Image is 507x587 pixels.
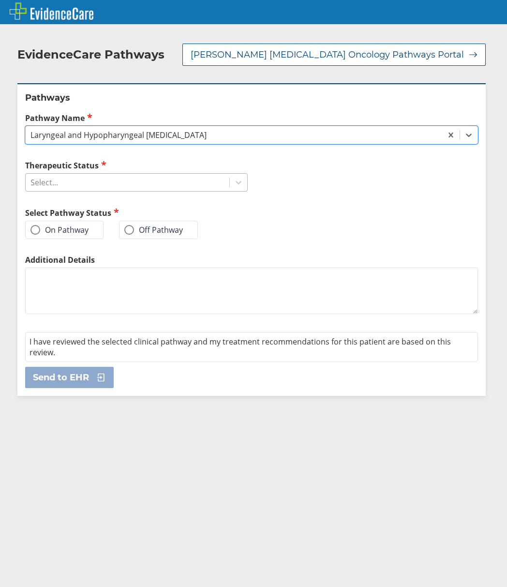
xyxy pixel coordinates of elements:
h2: Select Pathway Status [25,207,248,218]
span: I have reviewed the selected clinical pathway and my treatment recommendations for this patient a... [30,336,451,358]
label: On Pathway [30,225,89,235]
label: Additional Details [25,255,478,265]
span: [PERSON_NAME] [MEDICAL_DATA] Oncology Pathways Portal [191,49,464,60]
img: EvidenceCare [10,2,93,20]
label: Therapeutic Status [25,160,248,171]
label: Off Pathway [124,225,183,235]
span: Send to EHR [33,372,89,383]
div: Laryngeal and Hypopharyngeal [MEDICAL_DATA] [30,130,207,140]
div: Select... [30,177,58,188]
button: [PERSON_NAME] [MEDICAL_DATA] Oncology Pathways Portal [182,44,486,66]
h2: Pathways [25,92,478,104]
h2: EvidenceCare Pathways [17,47,164,62]
button: Send to EHR [25,367,114,388]
label: Pathway Name [25,112,478,123]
